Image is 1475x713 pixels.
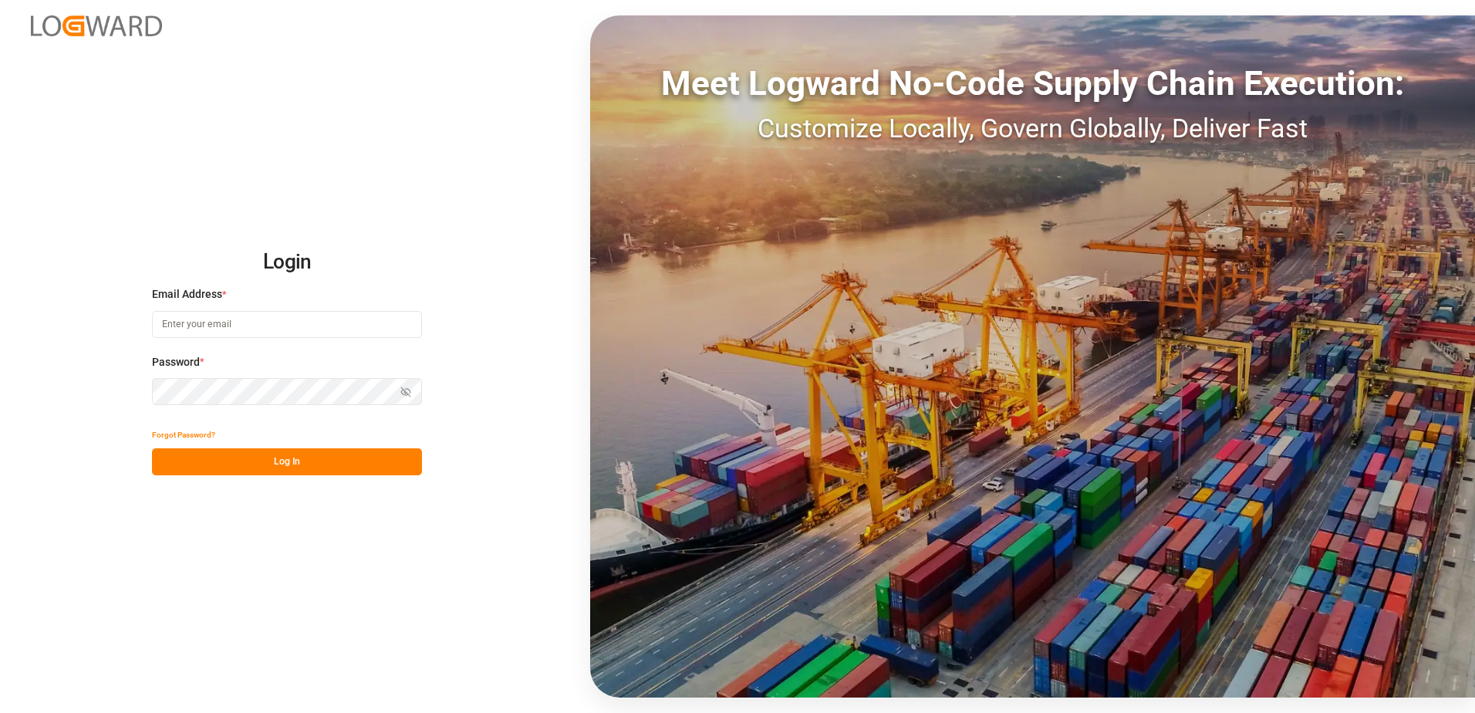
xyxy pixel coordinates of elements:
[152,238,422,287] h2: Login
[31,15,162,36] img: Logward_new_orange.png
[152,448,422,475] button: Log In
[152,286,222,302] span: Email Address
[590,109,1475,148] div: Customize Locally, Govern Globally, Deliver Fast
[152,421,215,448] button: Forgot Password?
[152,354,200,370] span: Password
[590,58,1475,109] div: Meet Logward No-Code Supply Chain Execution:
[152,311,422,338] input: Enter your email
